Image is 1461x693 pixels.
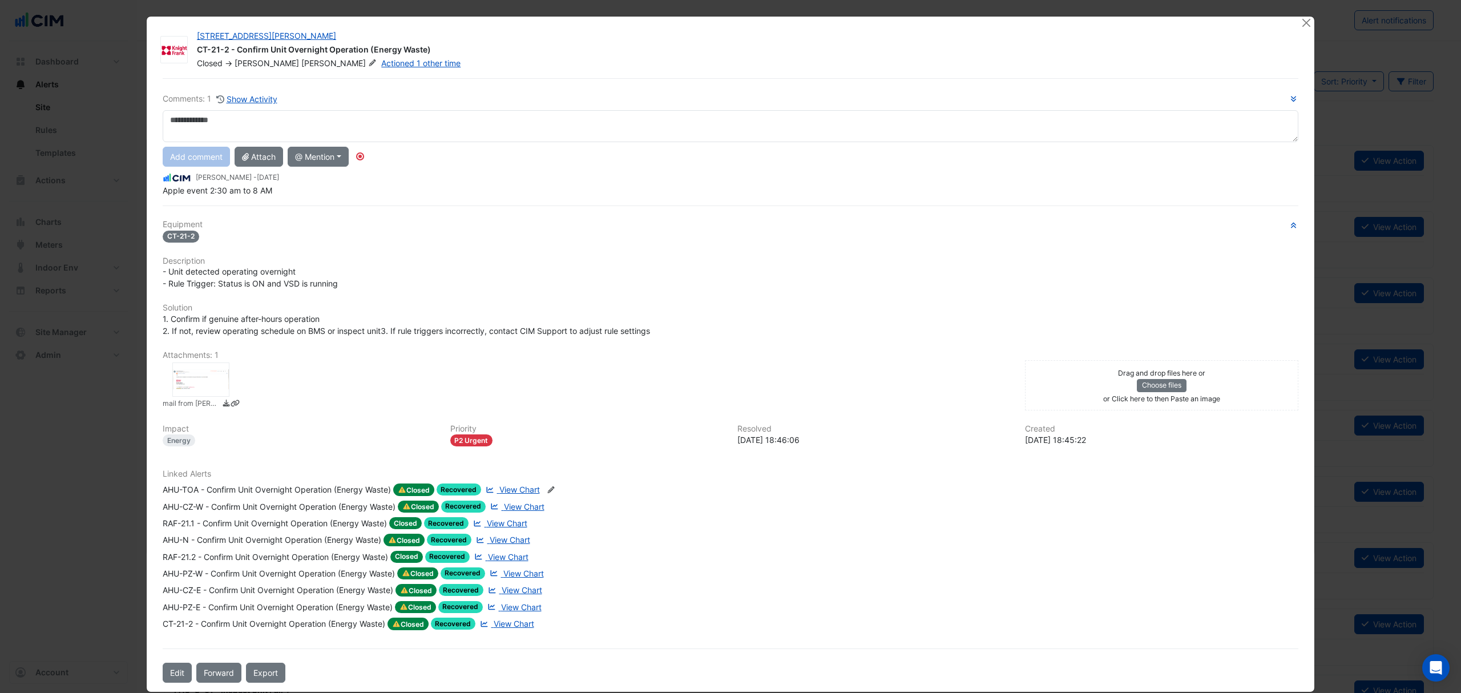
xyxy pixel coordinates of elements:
span: Recovered [427,534,472,546]
h6: Solution [163,303,1298,313]
a: Export [246,663,285,683]
h6: Created [1025,424,1299,434]
span: Recovered [425,551,470,563]
button: Forward [196,663,241,683]
small: [PERSON_NAME] - [196,172,279,183]
div: RAF-21.2 - Confirm Unit Overnight Operation (Energy Waste) [163,551,388,563]
span: Closed [390,551,423,563]
span: Recovered [441,567,486,579]
span: Closed [395,601,436,614]
span: Closed [393,484,434,496]
span: Recovered [441,501,486,513]
span: [PERSON_NAME] [235,58,299,68]
span: View Chart [501,602,542,612]
button: @ Mention [288,147,349,167]
img: Knight Frank Pembroke [161,45,187,56]
button: Edit [163,663,192,683]
a: View Chart [487,567,543,580]
span: Recovered [431,618,476,630]
span: View Chart [494,619,534,628]
div: mail from Nicholas.png [172,362,229,397]
a: View Chart [478,618,534,630]
span: View Chart [490,535,530,545]
fa-icon: Edit Linked Alerts [547,486,555,494]
a: View Chart [485,601,541,614]
small: mail from Nicholas.png [163,398,220,410]
div: AHU-TOA - Confirm Unit Overnight Operation (Energy Waste) [163,484,391,496]
small: Drag and drop files here or [1118,369,1205,377]
button: Close [1300,17,1312,29]
span: View Chart [499,485,540,494]
div: P2 Urgent [450,434,493,446]
h6: Linked Alerts [163,469,1298,479]
div: AHU-PZ-W - Confirm Unit Overnight Operation (Energy Waste) [163,567,395,580]
div: RAF-21.1 - Confirm Unit Overnight Operation (Energy Waste) [163,517,387,529]
span: Closed [389,517,422,529]
h6: Priority [450,424,724,434]
span: Recovered [438,601,483,613]
span: Closed [397,567,438,580]
div: AHU-CZ-E - Confirm Unit Overnight Operation (Energy Waste) [163,584,393,597]
span: [PERSON_NAME] [301,58,379,69]
div: Open Intercom Messenger [1422,654,1450,682]
div: [DATE] 18:45:22 [1025,434,1299,446]
span: Closed [384,534,425,546]
button: Choose files [1137,379,1186,392]
a: Actioned 1 other time [381,58,461,68]
a: View Chart [483,484,539,496]
div: [DATE] 18:46:06 [737,434,1011,446]
span: CT-21-2 [163,231,199,243]
span: 2025-09-10 18:46:04 [257,173,279,182]
span: - Unit detected operating overnight - Rule Trigger: Status is ON and VSD is running [163,267,338,288]
div: Tooltip anchor [355,151,365,162]
h6: Resolved [737,424,1011,434]
span: Apple event 2:30 am to 8 AM [163,186,272,195]
button: Attach [235,147,283,167]
span: View Chart [488,552,528,562]
a: View Chart [474,534,530,546]
span: Closed [395,584,437,597]
span: Closed [388,618,429,630]
a: Download [222,398,231,410]
h6: Description [163,256,1298,266]
span: View Chart [487,518,527,528]
span: Closed [197,58,223,68]
button: Show Activity [216,92,278,106]
div: AHU-CZ-W - Confirm Unit Overnight Operation (Energy Waste) [163,501,395,513]
span: View Chart [504,502,544,511]
small: or Click here to then Paste an image [1103,394,1220,403]
a: View Chart [471,517,527,529]
a: Copy link to clipboard [231,398,239,410]
div: AHU-PZ-E - Confirm Unit Overnight Operation (Energy Waste) [163,601,393,614]
a: View Chart [486,584,542,597]
img: CIM [163,172,191,184]
span: Closed [398,501,439,513]
div: Energy [163,434,195,446]
div: AHU-N - Confirm Unit Overnight Operation (Energy Waste) [163,534,381,546]
div: CT-21-2 - Confirm Unit Overnight Operation (Energy Waste) [197,44,1287,58]
a: View Chart [472,551,528,563]
h6: Impact [163,424,437,434]
span: Recovered [424,517,469,529]
span: Recovered [437,484,482,495]
span: -> [225,58,232,68]
a: View Chart [488,501,544,513]
a: [STREET_ADDRESS][PERSON_NAME] [197,31,336,41]
div: Comments: 1 [163,92,278,106]
span: View Chart [502,585,542,595]
span: Recovered [439,584,484,596]
span: View Chart [503,569,544,578]
span: 1. Confirm if genuine after-hours operation 2. If not, review operating schedule on BMS or inspec... [163,314,650,336]
div: CT-21-2 - Confirm Unit Overnight Operation (Energy Waste) [163,618,385,630]
h6: Equipment [163,220,1298,229]
h6: Attachments: 1 [163,350,1298,360]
